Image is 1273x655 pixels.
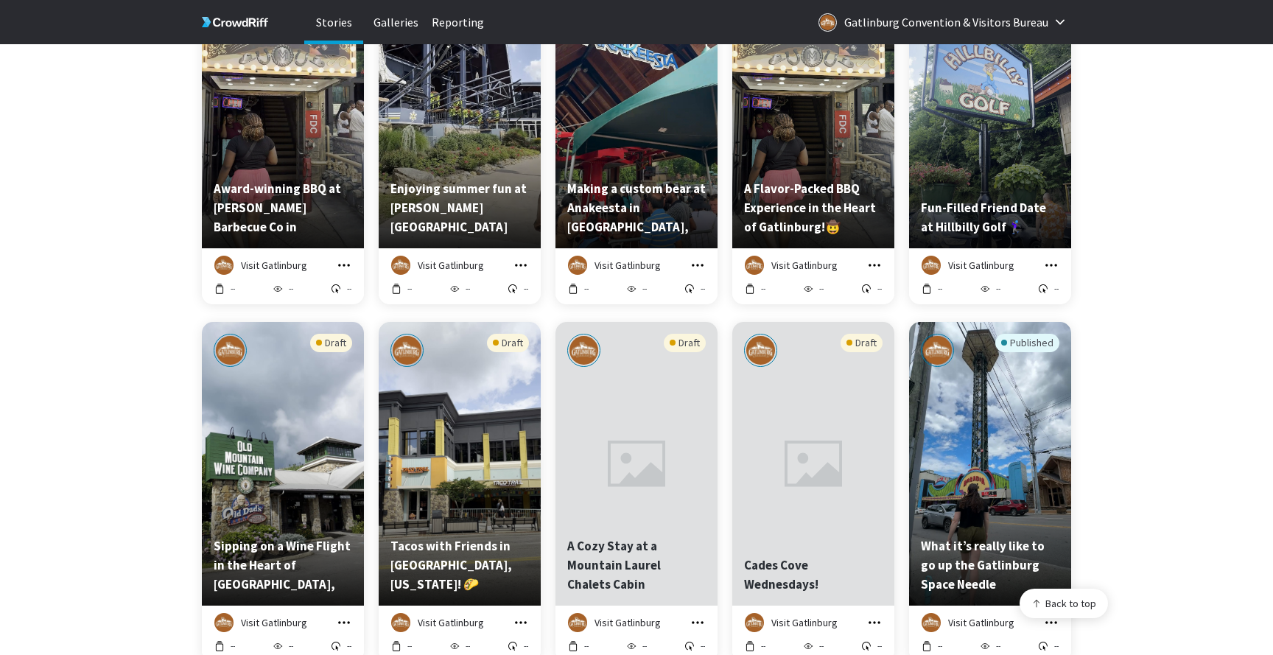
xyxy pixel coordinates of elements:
[391,256,410,275] img: Visit Gatlinburg
[761,283,765,295] p: --
[330,282,352,295] button: --
[995,334,1059,352] div: Published
[568,613,587,632] img: Visit Gatlinburg
[909,595,1071,609] a: Preview story titled 'What it’s really like to go up the Gatlinburg Space Needle'
[921,282,943,295] button: --
[701,283,705,295] p: --
[744,282,766,295] button: --
[922,613,941,632] img: Visit Gatlinburg
[996,283,1000,295] p: --
[555,322,718,606] a: Preview story titled 'A Cozy Stay at a Mountain Laurel Chalets Cabin'
[507,282,529,295] button: --
[487,334,529,352] div: Draft
[938,283,942,295] p: --
[202,238,364,251] a: Preview story titled 'Award-winning BBQ at Myron Mixon Barbecue Co in Gatlinburg!'
[466,283,470,295] p: --
[744,179,883,237] p: A Flavor-Packed BBQ Experience in the Heart of Gatlinburg!🤠
[921,198,1059,237] p: Fun-Filled Friend Date at Hillbilly Golf 🏌🏽‍♀️
[567,179,706,237] p: Making a custom bear at Anakeesta in Gatlinburg, TN
[407,283,412,295] p: --
[771,615,838,630] p: Visit Gatlinburg
[214,613,234,632] img: Visit Gatlinburg
[844,10,1048,34] p: Gatlinburg Convention & Visitors Bureau
[1037,282,1059,295] button: --
[524,283,528,295] p: --
[390,179,529,237] p: Enjoying summer fun at Ober Mountain
[241,615,307,630] p: Visit Gatlinburg
[921,536,1059,594] p: What it’s really like to go up the Gatlinburg Space Needle
[745,256,764,275] img: Visit Gatlinburg
[555,238,718,251] a: Preview story titled 'Making a custom bear at Anakeesta in Gatlinburg, TN'
[625,282,648,295] button: --
[390,282,413,295] button: --
[379,238,541,251] a: Preview story titled 'Enjoying summer fun at Ober Mountain'
[567,282,589,295] button: --
[214,256,234,275] img: Visit Gatlinburg
[418,258,484,273] p: Visit Gatlinburg
[921,334,954,367] img: Visit Gatlinburg
[214,179,352,237] p: Award-winning BBQ at Myron Mixon Barbecue Co in Gatlinburg!
[347,283,351,295] p: --
[214,334,247,367] img: Visit Gatlinburg
[289,283,293,295] p: --
[909,238,1071,251] a: Preview story titled 'Fun-Filled Friend Date at Hillbilly Golf 🏌🏽‍♀️'
[241,258,307,273] p: Visit Gatlinburg
[732,238,894,251] a: Preview story titled 'A Flavor-Packed BBQ Experience in the Heart of Gatlinburg!🤠'
[684,282,706,295] button: --
[418,615,484,630] p: Visit Gatlinburg
[379,595,541,609] a: Preview story titled 'Tacos with Friends in Gatlinburg, Tennessee! 🌮'
[391,613,410,632] img: Visit Gatlinburg
[732,322,894,606] a: Preview story titled 'Cades Cove Wednesdays!'
[1020,589,1108,618] button: Back to top
[595,258,661,273] p: Visit Gatlinburg
[1054,283,1059,295] p: --
[449,282,471,295] button: --
[214,536,352,594] p: Sipping on a Wine Flight in the Heart of Gatlinburg, TN! 🏔️
[802,282,824,295] button: --
[310,334,352,352] div: Draft
[642,283,647,295] p: --
[877,283,882,295] p: --
[948,258,1014,273] p: Visit Gatlinburg
[922,256,941,275] img: Visit Gatlinburg
[979,282,1001,295] button: --
[231,283,235,295] p: --
[860,282,883,295] button: --
[818,13,837,32] img: Logo for Gatlinburg Convention & Visitors Bureau
[771,258,838,273] p: Visit Gatlinburg
[214,282,236,295] button: --
[595,615,661,630] p: Visit Gatlinburg
[568,256,587,275] img: Visit Gatlinburg
[202,595,364,609] a: Preview story titled 'Sipping on a Wine Flight in the Heart of Gatlinburg, TN! 🏔️'
[272,282,294,295] button: --
[584,283,589,295] p: --
[745,613,764,632] img: Visit Gatlinburg
[390,536,529,594] p: Tacos with Friends in Gatlinburg, Tennessee! 🌮
[819,283,824,295] p: --
[390,334,424,367] img: Visit Gatlinburg
[948,615,1014,630] p: Visit Gatlinburg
